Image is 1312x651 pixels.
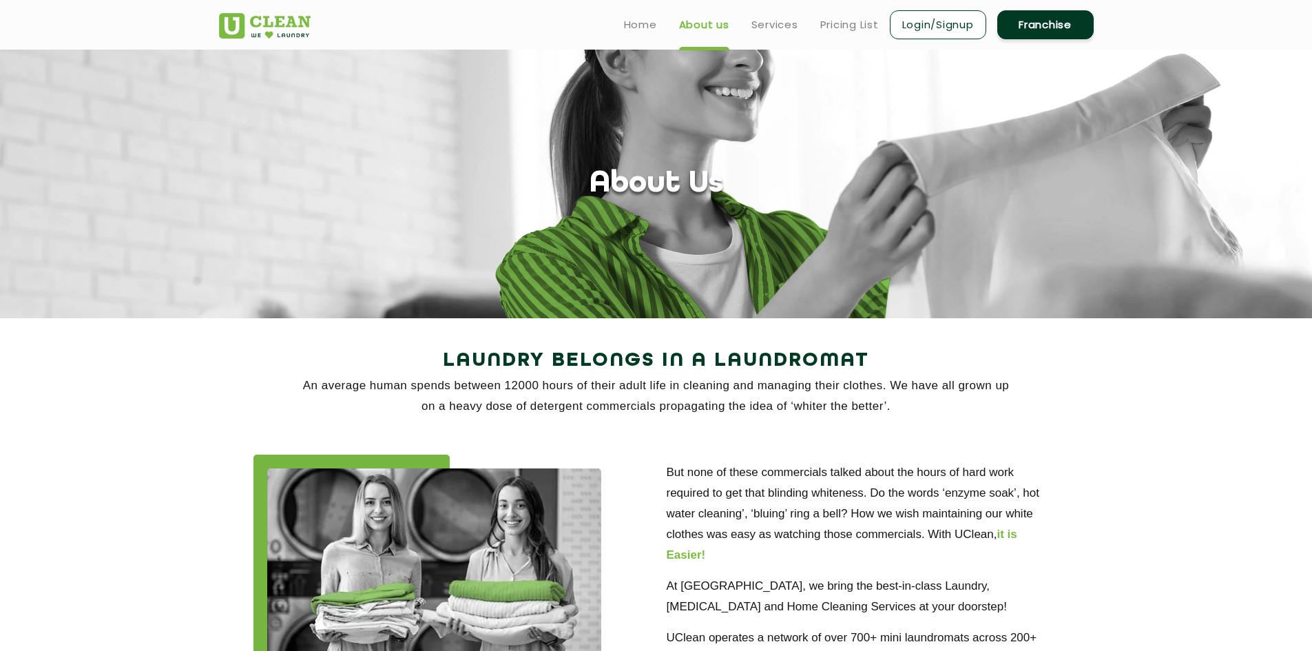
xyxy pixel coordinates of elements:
[590,167,723,202] h1: About Us
[820,17,879,33] a: Pricing List
[219,375,1094,417] p: An average human spends between 12000 hours of their adult life in cleaning and managing their cl...
[751,17,798,33] a: Services
[667,576,1059,617] p: At [GEOGRAPHIC_DATA], we bring the best-in-class Laundry, [MEDICAL_DATA] and Home Cleaning Servic...
[667,462,1059,566] p: But none of these commercials talked about the hours of hard work required to get that blinding w...
[890,10,986,39] a: Login/Signup
[219,13,311,39] img: UClean Laundry and Dry Cleaning
[679,17,729,33] a: About us
[219,344,1094,378] h2: Laundry Belongs in a Laundromat
[624,17,657,33] a: Home
[997,10,1094,39] a: Franchise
